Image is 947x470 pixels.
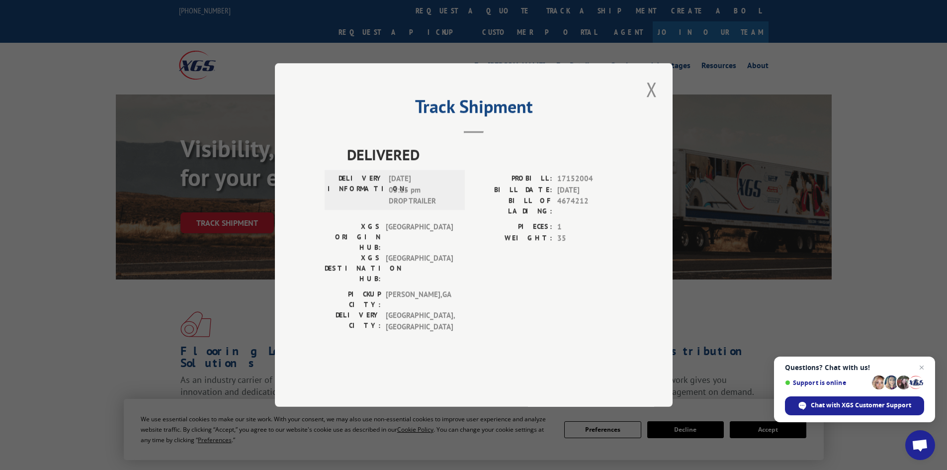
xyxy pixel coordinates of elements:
span: [GEOGRAPHIC_DATA] [386,253,453,284]
span: 1 [557,221,623,233]
span: [DATE] [557,185,623,196]
span: [PERSON_NAME] , GA [386,289,453,310]
label: WEIGHT: [474,233,552,244]
span: Chat with XGS Customer Support [811,401,911,410]
label: XGS DESTINATION HUB: [325,253,381,284]
label: PICKUP CITY: [325,289,381,310]
span: Chat with XGS Customer Support [785,396,924,415]
span: 4674212 [557,195,623,216]
span: 17152004 [557,173,623,185]
span: Support is online [785,379,868,386]
label: XGS ORIGIN HUB: [325,221,381,253]
h2: Track Shipment [325,99,623,118]
a: Open chat [905,430,935,460]
label: PROBILL: [474,173,552,185]
span: [GEOGRAPHIC_DATA] [386,221,453,253]
label: BILL OF LADING: [474,195,552,216]
span: DELIVERED [347,143,623,166]
label: PIECES: [474,221,552,233]
span: [GEOGRAPHIC_DATA] , [GEOGRAPHIC_DATA] [386,310,453,332]
span: 35 [557,233,623,244]
label: DELIVERY CITY: [325,310,381,332]
span: [DATE] 03:15 pm DROP TRAILER [389,173,456,207]
button: Close modal [643,76,660,103]
span: Questions? Chat with us! [785,364,924,372]
label: DELIVERY INFORMATION: [328,173,384,207]
label: BILL DATE: [474,185,552,196]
